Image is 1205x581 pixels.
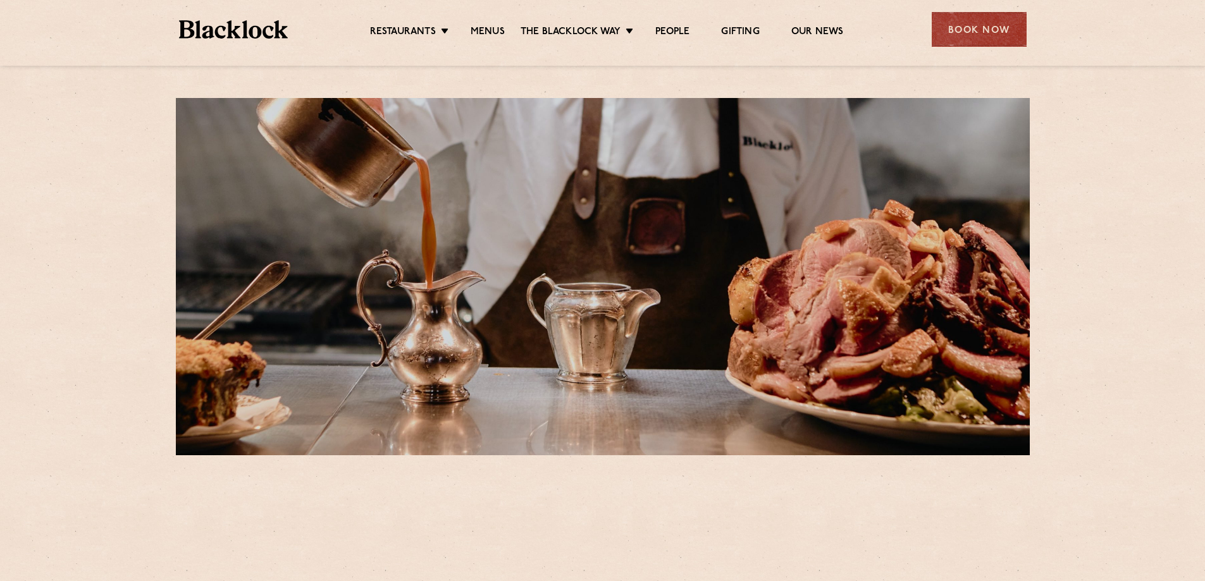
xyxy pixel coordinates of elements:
a: Our News [791,26,844,40]
img: BL_Textured_Logo-footer-cropped.svg [179,20,288,39]
a: The Blacklock Way [521,26,621,40]
a: Restaurants [370,26,436,40]
a: Menus [471,26,505,40]
a: Gifting [721,26,759,40]
a: People [655,26,689,40]
div: Book Now [932,12,1027,47]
